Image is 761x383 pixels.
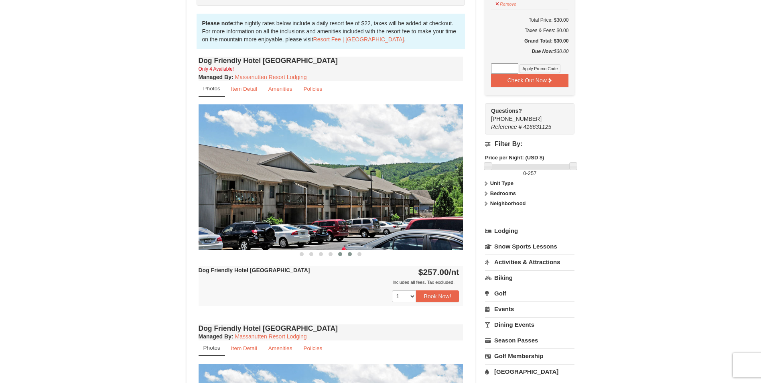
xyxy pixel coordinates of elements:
[523,170,526,176] span: 0
[231,86,257,92] small: Item Detail
[199,81,225,97] a: Photos
[226,81,262,97] a: Item Detail
[485,333,574,348] a: Season Passes
[199,74,231,80] span: Managed By
[490,180,513,186] strong: Unit Type
[268,345,292,351] small: Amenities
[199,104,463,249] img: 18876286-35-ea1e1ee8.jpg
[490,190,516,196] strong: Bedrooms
[263,340,298,356] a: Amenities
[491,37,568,45] h5: Grand Total: $30.00
[199,340,225,356] a: Photos
[202,20,235,26] strong: Please note:
[298,340,327,356] a: Policies
[199,324,463,332] h4: Dog Friendly Hotel [GEOGRAPHIC_DATA]
[491,26,568,35] div: Taxes & Fees: $0.00
[485,169,574,177] label: -
[199,74,233,80] strong: :
[416,290,459,302] button: Book Now!
[303,86,322,92] small: Policies
[532,49,554,54] strong: Due Now:
[491,124,522,130] span: Reference #
[235,74,307,80] a: Massanutten Resort Lodging
[490,200,526,206] strong: Neighborhood
[268,86,292,92] small: Amenities
[491,16,568,24] h6: Total Price: $30.00
[491,74,568,87] button: Check Out Now
[226,340,262,356] a: Item Detail
[313,36,404,43] a: Resort Fee | [GEOGRAPHIC_DATA]
[520,64,560,73] button: Apply Promo Code
[485,302,574,316] a: Events
[485,141,574,148] h4: Filter By:
[523,124,551,130] span: 416631125
[485,224,574,238] a: Lodging
[485,239,574,254] a: Snow Sports Lessons
[303,345,322,351] small: Policies
[199,333,233,340] strong: :
[528,170,537,176] span: 257
[199,267,310,273] strong: Dog Friendly Hotel [GEOGRAPHIC_DATA]
[197,14,465,49] div: the nightly rates below include a daily resort fee of $22, taxes will be added at checkout. For m...
[485,270,574,285] a: Biking
[491,47,568,63] div: $30.00
[199,333,231,340] span: Managed By
[235,333,307,340] a: Massanutten Resort Lodging
[485,155,544,161] strong: Price per Night: (USD $)
[485,317,574,332] a: Dining Events
[485,286,574,301] a: Golf
[199,57,463,65] h4: Dog Friendly Hotel [GEOGRAPHIC_DATA]
[199,66,234,72] small: Only 4 Available!
[263,81,298,97] a: Amenities
[298,81,327,97] a: Policies
[485,255,574,269] a: Activities & Attractions
[491,108,522,114] strong: Questions?
[449,267,459,277] span: /nt
[231,345,257,351] small: Item Detail
[485,364,574,379] a: [GEOGRAPHIC_DATA]
[199,278,459,286] div: Includes all fees. Tax excluded.
[418,267,459,277] strong: $257.00
[485,348,574,363] a: Golf Membership
[203,345,220,351] small: Photos
[491,107,560,122] span: [PHONE_NUMBER]
[203,86,220,92] small: Photos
